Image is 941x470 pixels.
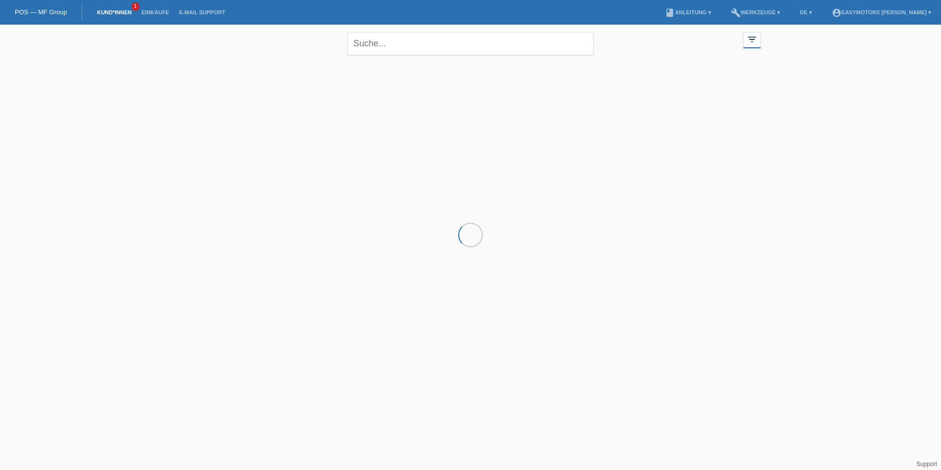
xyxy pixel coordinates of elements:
i: filter_list [747,34,757,45]
a: bookAnleitung ▾ [660,9,716,15]
a: Support [916,461,937,468]
a: buildWerkzeuge ▾ [726,9,785,15]
i: build [731,8,741,18]
a: DE ▾ [795,9,816,15]
i: book [665,8,675,18]
a: E-Mail Support [174,9,230,15]
a: Kund*innen [92,9,136,15]
a: account_circleEasymotors [PERSON_NAME] ▾ [827,9,936,15]
i: account_circle [832,8,842,18]
a: Einkäufe [136,9,174,15]
a: POS — MF Group [15,8,67,16]
input: Suche... [347,32,594,55]
span: 1 [131,2,139,11]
